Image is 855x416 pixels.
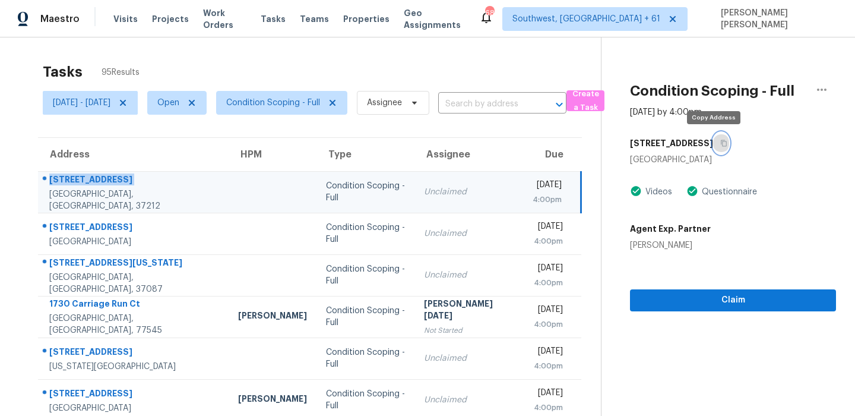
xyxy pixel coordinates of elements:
[716,7,837,31] span: [PERSON_NAME] [PERSON_NAME]
[203,7,246,31] span: Work Orders
[533,402,563,414] div: 4:00pm
[630,154,836,166] div: [GEOGRAPHIC_DATA]
[49,174,219,188] div: [STREET_ADDRESS]
[533,360,563,372] div: 4:00pm
[533,345,563,360] div: [DATE]
[49,313,219,336] div: [GEOGRAPHIC_DATA], [GEOGRAPHIC_DATA], 77545
[630,137,713,149] h5: [STREET_ADDRESS]
[226,97,320,109] span: Condition Scoping - Full
[49,346,219,361] div: [STREET_ADDRESS]
[49,188,219,212] div: [GEOGRAPHIC_DATA], [GEOGRAPHIC_DATA], 37212
[414,138,523,171] th: Assignee
[367,97,402,109] span: Assignee
[698,186,757,198] div: Questionnaire
[49,298,219,313] div: 1730 Carriage Run Ct
[49,236,219,248] div: [GEOGRAPHIC_DATA]
[326,388,405,412] div: Condition Scoping - Full
[38,138,229,171] th: Address
[49,272,219,295] div: [GEOGRAPHIC_DATA], [GEOGRAPHIC_DATA], 37087
[343,13,389,25] span: Properties
[316,138,414,171] th: Type
[630,85,794,97] h2: Condition Scoping - Full
[49,221,219,236] div: [STREET_ADDRESS]
[49,361,219,373] div: [US_STATE][GEOGRAPHIC_DATA]
[572,87,598,115] span: Create a Task
[424,228,514,239] div: Unclaimed
[238,393,307,408] div: [PERSON_NAME]
[686,185,698,197] img: Artifact Present Icon
[157,97,179,109] span: Open
[533,387,563,402] div: [DATE]
[102,67,140,78] span: 95 Results
[152,13,189,25] span: Projects
[630,289,836,311] button: Claim
[424,269,514,281] div: Unclaimed
[53,97,110,109] span: [DATE] - [DATE]
[630,185,642,197] img: Artifact Present Icon
[49,402,219,414] div: [GEOGRAPHIC_DATA]
[49,257,219,272] div: [STREET_ADDRESS][US_STATE]
[49,387,219,402] div: [STREET_ADDRESS]
[630,223,711,235] h5: Agent Exp. Partner
[229,138,316,171] th: HPM
[326,222,405,245] div: Condition Scoping - Full
[533,319,563,330] div: 4:00pm
[639,293,826,308] span: Claim
[424,298,514,324] div: [PERSON_NAME][DATE]
[438,95,533,114] input: Search by address
[326,263,405,287] div: Condition Scoping - Full
[300,13,329,25] span: Teams
[326,180,405,204] div: Condition Scoping - Full
[113,13,138,25] span: Visits
[551,96,568,113] button: Open
[533,235,563,247] div: 4:00pm
[630,239,711,251] div: [PERSON_NAME]
[533,304,563,319] div: [DATE]
[40,13,80,25] span: Maestro
[512,13,660,25] span: Southwest, [GEOGRAPHIC_DATA] + 61
[238,310,307,324] div: [PERSON_NAME]
[523,138,581,171] th: Due
[404,7,465,31] span: Geo Assignments
[533,262,563,277] div: [DATE]
[326,346,405,370] div: Condition Scoping - Full
[533,194,562,206] div: 4:00pm
[424,394,514,406] div: Unclaimed
[630,106,702,118] div: [DATE] by 4:00pm
[533,220,563,235] div: [DATE]
[485,7,493,19] div: 685
[533,179,562,194] div: [DATE]
[424,352,514,364] div: Unclaimed
[261,15,286,23] span: Tasks
[424,186,514,198] div: Unclaimed
[43,66,83,78] h2: Tasks
[533,277,563,289] div: 4:00pm
[326,305,405,329] div: Condition Scoping - Full
[566,90,604,111] button: Create a Task
[424,324,514,336] div: Not Started
[642,186,672,198] div: Videos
